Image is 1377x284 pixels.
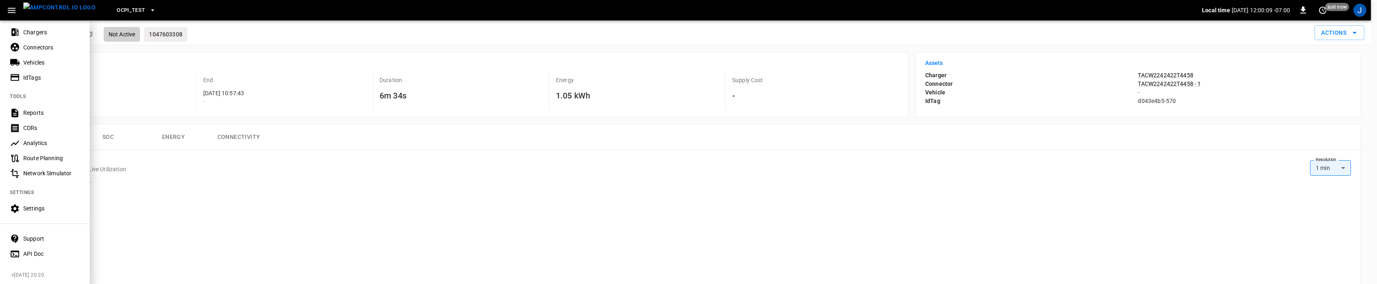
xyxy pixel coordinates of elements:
div: Route Planning [23,154,80,162]
span: just now [1325,3,1349,11]
div: API Doc [23,250,80,258]
p: Local time [1202,6,1230,14]
div: Vehicles [23,58,80,67]
img: ampcontrol.io logo [23,2,96,13]
div: IdTags [23,74,80,82]
div: CDRs [23,124,80,132]
p: [DATE] 12:00:09 -07:00 [1232,6,1290,14]
div: Settings [23,204,80,212]
span: v [DATE] 20:20 [11,271,83,280]
div: Chargers [23,28,80,36]
div: Analytics [23,139,80,147]
div: Connectors [23,43,80,51]
div: Reports [23,109,80,117]
span: OCPI_Test [117,6,145,15]
div: Support [23,235,80,243]
button: set refresh interval [1316,4,1329,17]
div: profile-icon [1353,4,1366,17]
div: Network Simulator [23,169,80,177]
